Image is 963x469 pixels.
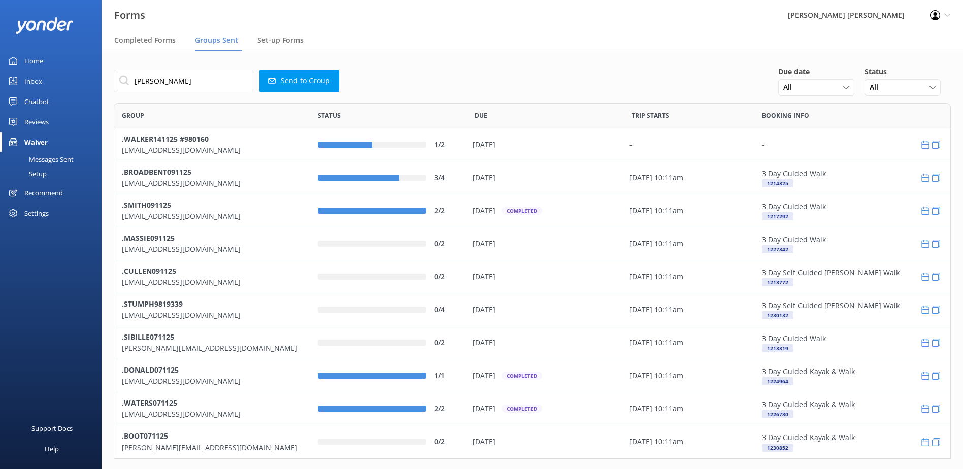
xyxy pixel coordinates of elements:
[114,128,951,458] div: grid
[122,442,303,453] p: [PERSON_NAME][EMAIL_ADDRESS][DOMAIN_NAME]
[473,436,495,447] p: [DATE]
[629,172,749,183] div: [DATE] 10:11am
[629,370,749,381] div: [DATE] 10:11am
[434,238,459,249] div: 0/2
[502,207,542,215] div: Completed
[122,331,174,341] b: .SIBILLE071125
[434,403,459,414] div: 2/2
[114,227,951,260] div: row
[195,35,238,45] span: Groups Sent
[259,70,339,92] button: Send to Group
[762,278,793,286] div: 1213772
[762,432,855,443] p: 3 Day Guided Kayak & Walk
[122,244,303,255] p: [EMAIL_ADDRESS][DOMAIN_NAME]
[762,410,793,418] div: 1226780
[473,304,495,315] p: [DATE]
[114,128,951,161] div: row
[122,397,177,407] b: .WATERS071125
[762,377,793,385] div: 1224964
[6,166,47,181] div: Setup
[629,238,749,249] div: [DATE] 10:11am
[473,337,495,348] p: [DATE]
[473,172,495,183] p: [DATE]
[114,7,145,23] h3: Forms
[762,344,793,352] div: 1213319
[629,337,749,348] div: [DATE] 10:11am
[762,179,793,187] div: 1214325
[24,51,43,71] div: Home
[122,178,303,189] p: [EMAIL_ADDRESS][DOMAIN_NAME]
[6,166,102,181] a: Setup
[762,245,793,253] div: 1227342
[473,271,495,282] p: [DATE]
[434,436,459,447] div: 0/2
[629,403,749,414] div: [DATE] 10:11am
[24,183,63,203] div: Recommend
[114,293,951,326] div: row
[434,172,459,183] div: 3/4
[318,111,341,120] span: Status
[632,111,669,120] span: Trip Starts
[122,133,209,143] b: .WALKER141125 #980160
[114,35,176,45] span: Completed Forms
[629,139,749,150] div: -
[24,91,49,112] div: Chatbot
[434,205,459,216] div: 2/2
[6,152,74,166] div: Messages Sent
[870,82,884,93] span: All
[122,298,183,308] b: .STUMPH9819339
[434,370,459,381] div: 1/1
[122,265,176,275] b: .CULLEN091125
[31,418,73,439] div: Support Docs
[762,333,826,344] p: 3 Day Guided Walk
[502,372,542,380] div: Completed
[434,271,459,282] div: 0/2
[122,232,175,242] b: .MASSIE091125
[473,139,495,150] p: [DATE]
[629,205,749,216] div: [DATE] 10:11am
[434,304,459,315] div: 0/4
[629,436,749,447] div: [DATE] 10:11am
[762,168,826,179] p: 3 Day Guided Walk
[122,111,144,120] span: Group
[502,405,542,413] div: Completed
[122,409,303,420] p: [EMAIL_ADDRESS][DOMAIN_NAME]
[629,304,749,315] div: [DATE] 10:11am
[762,201,826,212] p: 3 Day Guided Walk
[122,166,191,176] b: .BROADBENT091125
[629,271,749,282] div: [DATE] 10:11am
[114,425,951,458] div: row
[475,111,487,120] span: Due
[6,152,102,166] a: Messages Sent
[434,139,459,150] div: 1/2
[15,17,74,34] img: yonder-white-logo.png
[762,366,855,377] p: 3 Day Guided Kayak & Walk
[114,194,951,227] div: row
[473,403,495,414] p: [DATE]
[762,443,793,451] div: 1230852
[762,139,765,150] div: -
[762,212,793,220] div: 1217292
[762,234,826,245] p: 3 Day Guided Walk
[762,300,900,311] p: 3 Day Self Guided [PERSON_NAME] Walk
[257,35,304,45] span: Set-up Forms
[114,392,951,425] div: row
[24,112,49,132] div: Reviews
[45,439,59,459] div: Help
[762,311,793,319] div: 1230132
[762,111,809,120] span: Booking info
[122,376,303,387] p: [EMAIL_ADDRESS][DOMAIN_NAME]
[24,71,42,91] div: Inbox
[473,238,495,249] p: [DATE]
[122,431,168,441] b: .BOOT071125
[122,310,303,321] p: [EMAIL_ADDRESS][DOMAIN_NAME]
[114,260,951,293] div: row
[473,370,495,381] p: [DATE]
[473,205,495,216] p: [DATE]
[24,203,49,223] div: Settings
[778,66,865,77] h5: Due date
[24,132,48,152] div: Waiver
[114,359,951,392] div: row
[762,399,855,410] p: 3 Day Guided Kayak & Walk
[783,82,798,93] span: All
